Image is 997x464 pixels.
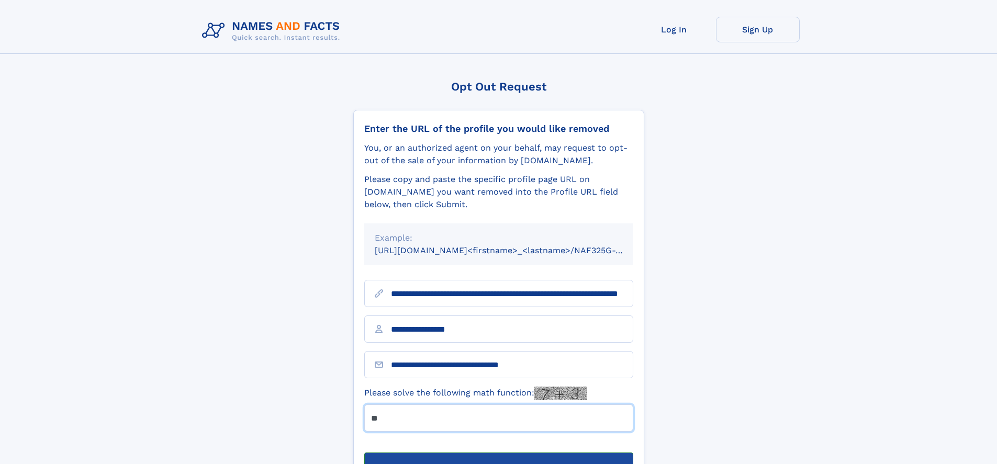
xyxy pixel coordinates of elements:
a: Log In [632,17,716,42]
div: Please copy and paste the specific profile page URL on [DOMAIN_NAME] you want removed into the Pr... [364,173,633,211]
div: Enter the URL of the profile you would like removed [364,123,633,134]
a: Sign Up [716,17,800,42]
img: Logo Names and Facts [198,17,349,45]
div: Example: [375,232,623,244]
small: [URL][DOMAIN_NAME]<firstname>_<lastname>/NAF325G-xxxxxxxx [375,245,653,255]
div: You, or an authorized agent on your behalf, may request to opt-out of the sale of your informatio... [364,142,633,167]
label: Please solve the following math function: [364,387,587,400]
div: Opt Out Request [353,80,644,93]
